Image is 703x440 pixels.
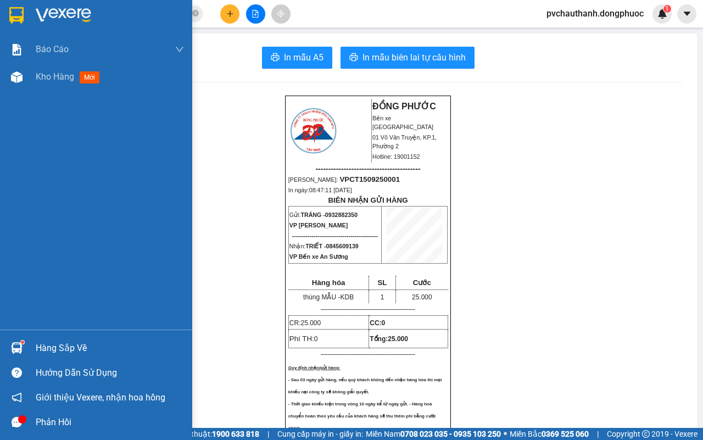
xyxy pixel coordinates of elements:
span: Gửi: [289,211,358,218]
span: In mẫu A5 [284,51,323,64]
span: pvchauthanh.dongphuoc [538,7,652,20]
img: warehouse-icon [11,71,23,83]
span: Báo cáo [36,42,69,56]
span: aim [277,10,284,18]
span: 0 [314,335,318,343]
span: ----------------------------------------- [315,164,420,173]
span: question-circle [12,367,22,378]
div: Hàng sắp về [36,340,184,357]
span: SL [377,279,387,287]
button: printerIn mẫu A5 [262,47,332,69]
span: plus [226,10,234,18]
sup: 1 [663,5,671,13]
span: 25.000 [300,319,321,327]
button: file-add [246,4,265,24]
img: warehouse-icon [11,342,23,354]
span: 25.000 [388,335,408,343]
span: 08:47:11 [DATE] [309,187,352,193]
span: Cước [413,279,431,287]
span: mới [80,71,99,83]
span: Hotline: 19001152 [372,153,420,160]
button: aim [271,4,291,24]
span: CR: [289,319,321,327]
span: 01 Võ Văn Truyện, KP.1, Phường 2 [372,134,437,149]
span: caret-down [682,9,692,19]
span: 0 [382,319,386,327]
span: Nhận: [289,243,359,249]
sup: 1 [21,341,24,344]
span: Hàng hóa [312,279,345,287]
span: 1 [381,293,384,301]
strong: BIÊN NHẬN GỬI HÀNG [328,196,408,204]
span: Miền Nam [366,428,501,440]
span: Giới thiệu Vexere, nhận hoa hồng [36,391,165,404]
img: logo [289,107,338,155]
span: Cung cấp máy in - giấy in: [277,428,363,440]
span: thùng MẪU - [303,293,354,301]
span: message [12,417,22,427]
strong: 1900 633 818 [212,430,259,438]
span: VP Bến xe An Sương [289,253,348,260]
img: logo-vxr [9,7,24,24]
span: 1 [665,5,669,13]
span: close-circle [192,9,199,19]
span: VP [PERSON_NAME] [289,222,348,229]
span: Tổng: [370,335,408,343]
span: Phí TH: [289,335,318,343]
span: Quy định nhận/gửi hàng: [288,365,341,370]
span: 25.000 [412,293,432,301]
p: ------------------------------------------- [288,350,448,359]
strong: ĐỒNG PHƯỚC [372,102,436,111]
img: solution-icon [11,44,23,55]
span: - Thời gian khiếu kiện trong vòng 10 ngày kể từ ngày gửi. - Hàng hoá chuyển hoàn theo yêu cầu của... [288,402,436,431]
span: - Sau 03 ngày gửi hàng, nếu quý khách không đến nhận hàng hóa thì mọi khiếu nại công ty sẽ không ... [288,377,442,394]
span: TRIẾT - [305,243,358,249]
span: file-add [252,10,259,18]
span: | [267,428,269,440]
span: printer [271,53,280,63]
span: 0845609139 [326,243,359,249]
strong: 0708 023 035 - 0935 103 250 [400,430,501,438]
span: 0932882350 [325,211,358,218]
span: printer [349,53,358,63]
span: VPCT1509250001 [339,175,400,183]
span: notification [12,392,22,403]
p: ------------------------------------------- [288,305,448,314]
span: close-circle [192,10,199,16]
span: [PERSON_NAME]: [288,176,400,183]
strong: CC: [370,319,385,327]
span: Hỗ trợ kỹ thuật: [158,428,259,440]
span: ⚪️ [504,432,507,436]
span: | [597,428,599,440]
span: TRÁNG - [300,211,358,218]
div: Hướng dẫn sử dụng [36,365,184,381]
div: Phản hồi [36,414,184,431]
span: -------------------------------------------- [292,232,378,239]
span: KDB [340,293,354,301]
span: In ngày: [288,187,352,193]
span: down [175,45,184,54]
img: icon-new-feature [657,9,667,19]
span: copyright [642,430,650,438]
strong: 0369 525 060 [542,430,589,438]
button: caret-down [677,4,696,24]
span: Miền Bắc [510,428,589,440]
button: printerIn mẫu biên lai tự cấu hình [341,47,475,69]
button: plus [220,4,239,24]
span: Bến xe [GEOGRAPHIC_DATA] [372,115,433,130]
span: In mẫu biên lai tự cấu hình [362,51,466,64]
span: Kho hàng [36,71,74,82]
